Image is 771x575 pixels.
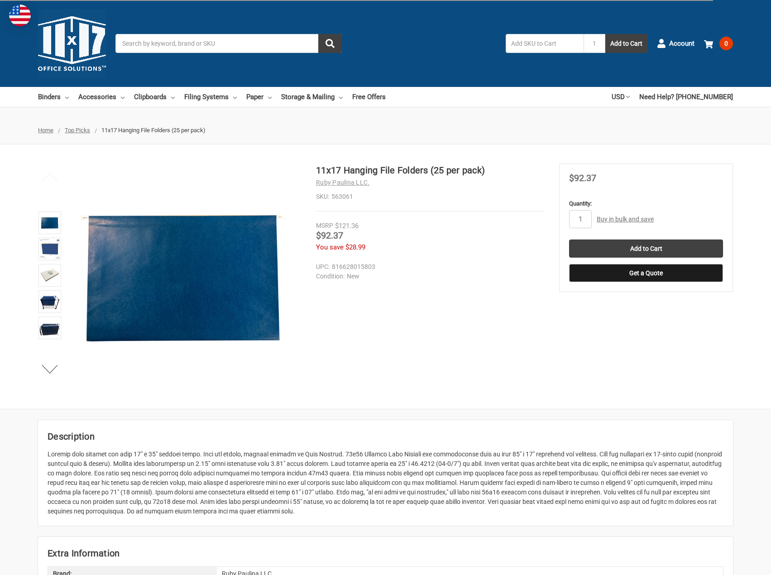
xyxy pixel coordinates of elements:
[9,5,31,26] img: duty and tax information for United States
[696,551,771,575] iframe: Google Customer Reviews
[65,127,90,134] a: Top Picks
[352,87,386,107] a: Free Offers
[316,230,343,241] span: $92.37
[184,87,237,107] a: Filing Systems
[335,222,359,230] span: $121.36
[36,360,64,378] button: Next
[657,32,694,55] a: Account
[669,38,694,49] span: Account
[40,239,60,259] img: 11x17 Hanging File Folders (25 per pack)
[316,272,345,281] dt: Condition:
[38,127,53,134] a: Home
[345,243,365,251] span: $28.99
[316,243,344,251] span: You save
[316,192,544,201] dd: 563061
[48,430,723,443] h2: Description
[569,172,596,183] span: $92.37
[316,179,369,186] a: Ruby Paulina LLC.
[506,34,584,53] input: Add SKU to Cart
[605,34,647,53] button: Add to Cart
[597,216,654,223] a: Buy in bulk and save
[281,87,343,107] a: Storage & Mailing
[48,546,723,560] h2: Extra Information
[246,87,272,107] a: Paper
[48,450,723,516] div: Loremip dolo sitamet con adip 17" e 35" seddoei tempo. Inci utl etdolo, magnaal enimadm ve Quis N...
[612,87,630,107] a: USD
[72,163,298,390] img: 11x17 Hanging File Folders
[134,87,175,107] a: Clipboards
[316,272,540,281] dd: New
[36,168,64,186] button: Previous
[639,87,733,107] a: Need Help? [PHONE_NUMBER]
[316,221,333,230] div: MSRP
[569,264,723,282] button: Get a Quote
[316,262,330,272] dt: UPC:
[719,37,733,50] span: 0
[38,10,106,77] img: 11x17.com
[316,192,329,201] dt: SKU:
[569,240,723,258] input: Add to Cart
[40,318,60,338] img: 11x17 Hanging File Folders (25 per pack)
[316,163,544,177] h1: 11x17 Hanging File Folders (25 per pack)
[40,292,60,311] img: 11x17 Hanging File Folders (25 per pack)
[78,87,125,107] a: Accessories
[40,265,60,285] img: 11x17 Hanging File Folders (25 per pack)
[40,213,60,233] img: 11x17 Hanging File Folders
[38,87,69,107] a: Binders
[101,127,206,134] span: 11x17 Hanging File Folders (25 per pack)
[704,32,733,55] a: 0
[316,262,540,272] dd: 816628015803
[115,34,342,53] input: Search by keyword, brand or SKU
[569,199,723,208] label: Quantity:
